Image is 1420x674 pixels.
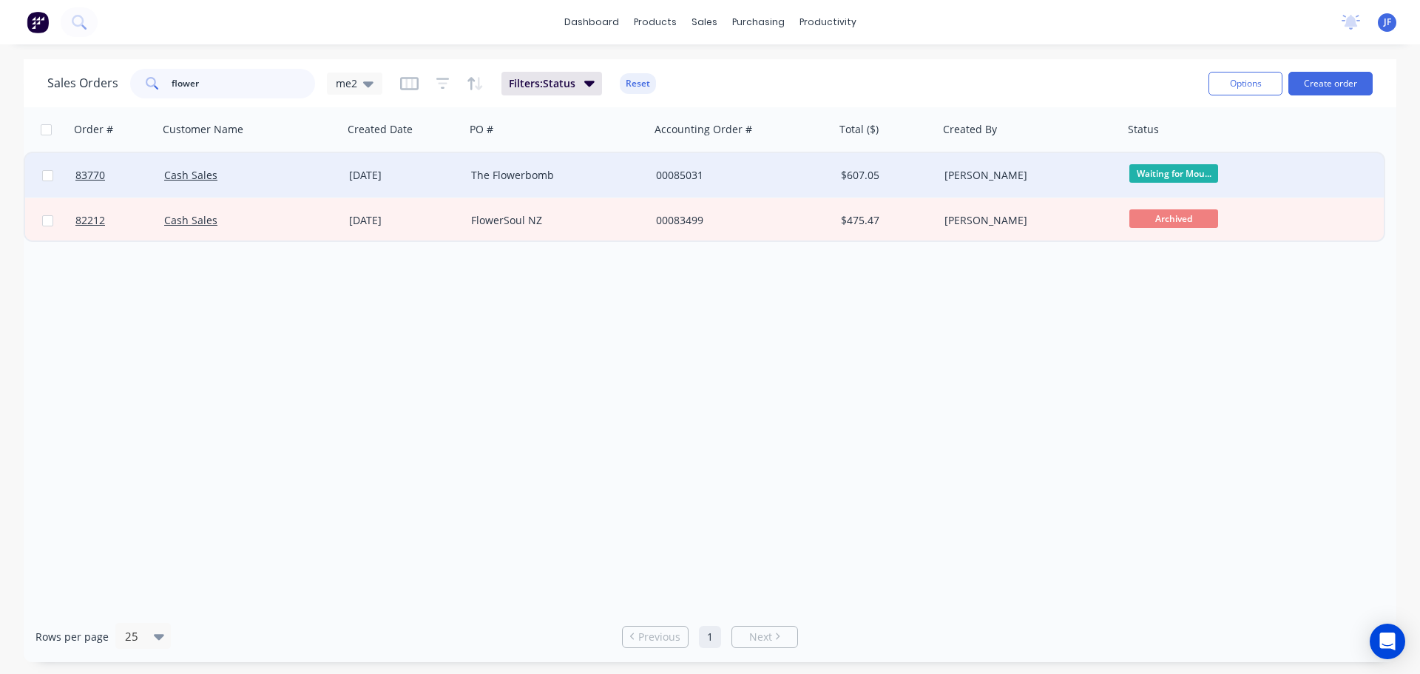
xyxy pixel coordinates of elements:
[349,213,459,228] div: [DATE]
[1288,72,1373,95] button: Create order
[839,122,879,137] div: Total ($)
[509,76,575,91] span: Filters: Status
[699,626,721,648] a: Page 1 is your current page
[470,122,493,137] div: PO #
[620,73,656,94] button: Reset
[841,213,928,228] div: $475.47
[792,11,864,33] div: productivity
[616,626,804,648] ul: Pagination
[1129,209,1218,228] span: Archived
[944,168,1109,183] div: [PERSON_NAME]
[47,76,118,90] h1: Sales Orders
[349,168,459,183] div: [DATE]
[75,153,164,198] a: 83770
[27,11,49,33] img: Factory
[656,213,820,228] div: 00083499
[943,122,997,137] div: Created By
[841,168,928,183] div: $607.05
[1128,122,1159,137] div: Status
[623,630,688,644] a: Previous page
[1370,624,1405,659] div: Open Intercom Messenger
[626,11,684,33] div: products
[348,122,413,137] div: Created Date
[35,630,109,644] span: Rows per page
[172,69,316,98] input: Search...
[501,72,602,95] button: Filters:Status
[1129,164,1218,183] span: Waiting for Mou...
[471,168,635,183] div: The Flowerbomb
[732,630,797,644] a: Next page
[74,122,113,137] div: Order #
[557,11,626,33] a: dashboard
[471,213,635,228] div: FlowerSoul NZ
[75,198,164,243] a: 82212
[163,122,243,137] div: Customer Name
[684,11,725,33] div: sales
[655,122,752,137] div: Accounting Order #
[336,75,357,91] span: me2
[749,630,772,644] span: Next
[164,168,217,182] a: Cash Sales
[638,630,680,644] span: Previous
[944,213,1109,228] div: [PERSON_NAME]
[164,213,217,227] a: Cash Sales
[656,168,820,183] div: 00085031
[1384,16,1391,29] span: JF
[1208,72,1282,95] button: Options
[75,213,105,228] span: 82212
[75,168,105,183] span: 83770
[725,11,792,33] div: purchasing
